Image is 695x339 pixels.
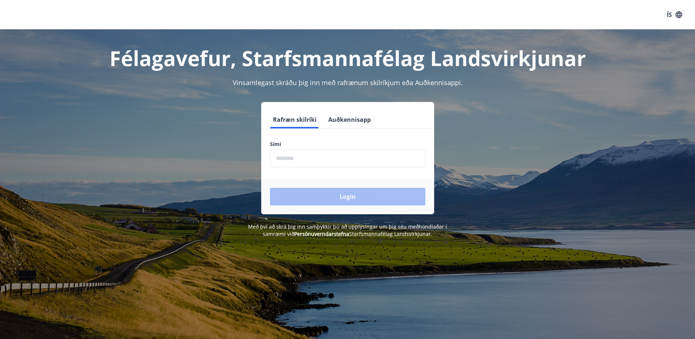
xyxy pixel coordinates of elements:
button: ÍS [663,8,686,21]
span: Með því að skrá þig inn samþykkir þú að upplýsingar um þig séu meðhöndlaðar í samræmi við Starfsm... [248,223,447,237]
button: Auðkennisapp [325,111,374,128]
button: Rafræn skilríki [270,111,319,128]
span: Vinsamlegast skráðu þig inn með rafrænum skilríkjum eða Auðkennisappi. [233,78,463,87]
label: Sími [270,141,425,148]
a: Persónuverndarstefna [294,230,349,237]
h1: Félagavefur, Starfsmannafélag Landsvirkjunar [93,44,603,72]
